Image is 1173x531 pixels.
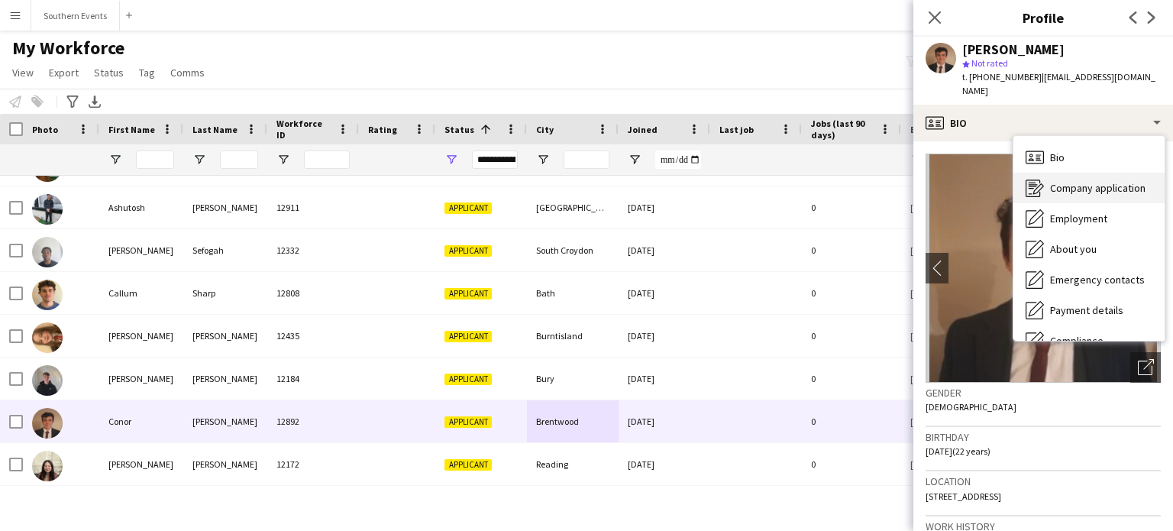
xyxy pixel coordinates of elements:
[99,400,183,442] div: Conor
[99,443,183,485] div: [PERSON_NAME]
[99,229,183,271] div: [PERSON_NAME]
[1050,151,1065,164] span: Bio
[527,400,619,442] div: Brentwood
[971,57,1008,69] span: Not rated
[12,37,124,60] span: My Workforce
[220,151,258,169] input: Last Name Filter Input
[536,153,550,167] button: Open Filter Menu
[444,153,458,167] button: Open Filter Menu
[536,124,554,135] span: City
[31,1,120,31] button: Southern Events
[1050,242,1097,256] span: About you
[527,315,619,357] div: Burntisland
[1013,295,1165,325] div: Payment details
[628,124,658,135] span: Joined
[926,386,1161,400] h3: Gender
[183,358,267,400] div: [PERSON_NAME]
[802,400,901,442] div: 0
[802,229,901,271] div: 0
[619,358,710,400] div: [DATE]
[63,92,82,111] app-action-btn: Advanced filters
[926,401,1016,413] span: [DEMOGRAPHIC_DATA]
[619,229,710,271] div: [DATE]
[444,459,492,471] span: Applicant
[444,331,492,342] span: Applicant
[94,66,124,79] span: Status
[267,443,359,485] div: 12172
[619,443,710,485] div: [DATE]
[444,245,492,257] span: Applicant
[1130,352,1161,383] div: Open photos pop-in
[6,63,40,83] a: View
[99,358,183,400] div: [PERSON_NAME]
[139,66,155,79] span: Tag
[926,445,990,457] span: [DATE] (22 years)
[802,358,901,400] div: 0
[1050,181,1146,195] span: Company application
[811,118,874,141] span: Jobs (last 90 days)
[1013,234,1165,264] div: About you
[619,272,710,314] div: [DATE]
[88,63,130,83] a: Status
[527,186,619,228] div: [GEOGRAPHIC_DATA]
[619,315,710,357] div: [DATE]
[267,186,359,228] div: 12911
[619,186,710,228] div: [DATE]
[276,153,290,167] button: Open Filter Menu
[183,486,267,528] div: Sefogah
[32,124,58,135] span: Photo
[926,474,1161,488] h3: Location
[1050,273,1145,287] span: Emergency contacts
[32,322,63,353] img: Catherine Baker
[108,153,122,167] button: Open Filter Menu
[32,237,63,267] img: Bradley Sefogah
[1013,173,1165,203] div: Company application
[267,486,359,528] div: 12736
[926,430,1161,444] h3: Birthday
[910,124,935,135] span: Email
[108,124,155,135] span: First Name
[527,443,619,485] div: Reading
[49,66,79,79] span: Export
[527,486,619,528] div: Watford
[192,153,206,167] button: Open Filter Menu
[1050,303,1123,317] span: Payment details
[802,443,901,485] div: 0
[527,272,619,314] div: Bath
[43,63,85,83] a: Export
[267,229,359,271] div: 12332
[99,186,183,228] div: Ashutosh
[619,486,710,528] div: [DATE]
[962,43,1065,57] div: [PERSON_NAME]
[32,280,63,310] img: Callum Sharp
[1013,325,1165,356] div: Compliance
[719,124,754,135] span: Last job
[267,315,359,357] div: 12435
[183,186,267,228] div: [PERSON_NAME]
[32,408,63,439] img: Conor Parke
[913,8,1173,28] h3: Profile
[267,272,359,314] div: 12808
[183,229,267,271] div: Sefogah
[444,416,492,428] span: Applicant
[99,315,183,357] div: [PERSON_NAME]
[628,153,641,167] button: Open Filter Menu
[962,71,1042,83] span: t. [PHONE_NUMBER]
[564,151,609,169] input: City Filter Input
[444,202,492,214] span: Applicant
[444,288,492,299] span: Applicant
[32,194,63,225] img: Ashutosh Mohandas Kotian
[183,272,267,314] div: Sharp
[192,124,238,135] span: Last Name
[99,272,183,314] div: Callum
[655,151,701,169] input: Joined Filter Input
[86,92,104,111] app-action-btn: Export XLSX
[276,118,331,141] span: Workforce ID
[133,63,161,83] a: Tag
[1050,334,1104,348] span: Compliance
[444,124,474,135] span: Status
[926,491,1001,502] span: [STREET_ADDRESS]
[1050,212,1107,225] span: Employment
[267,358,359,400] div: 12184
[32,451,63,481] img: Dana Abzhanov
